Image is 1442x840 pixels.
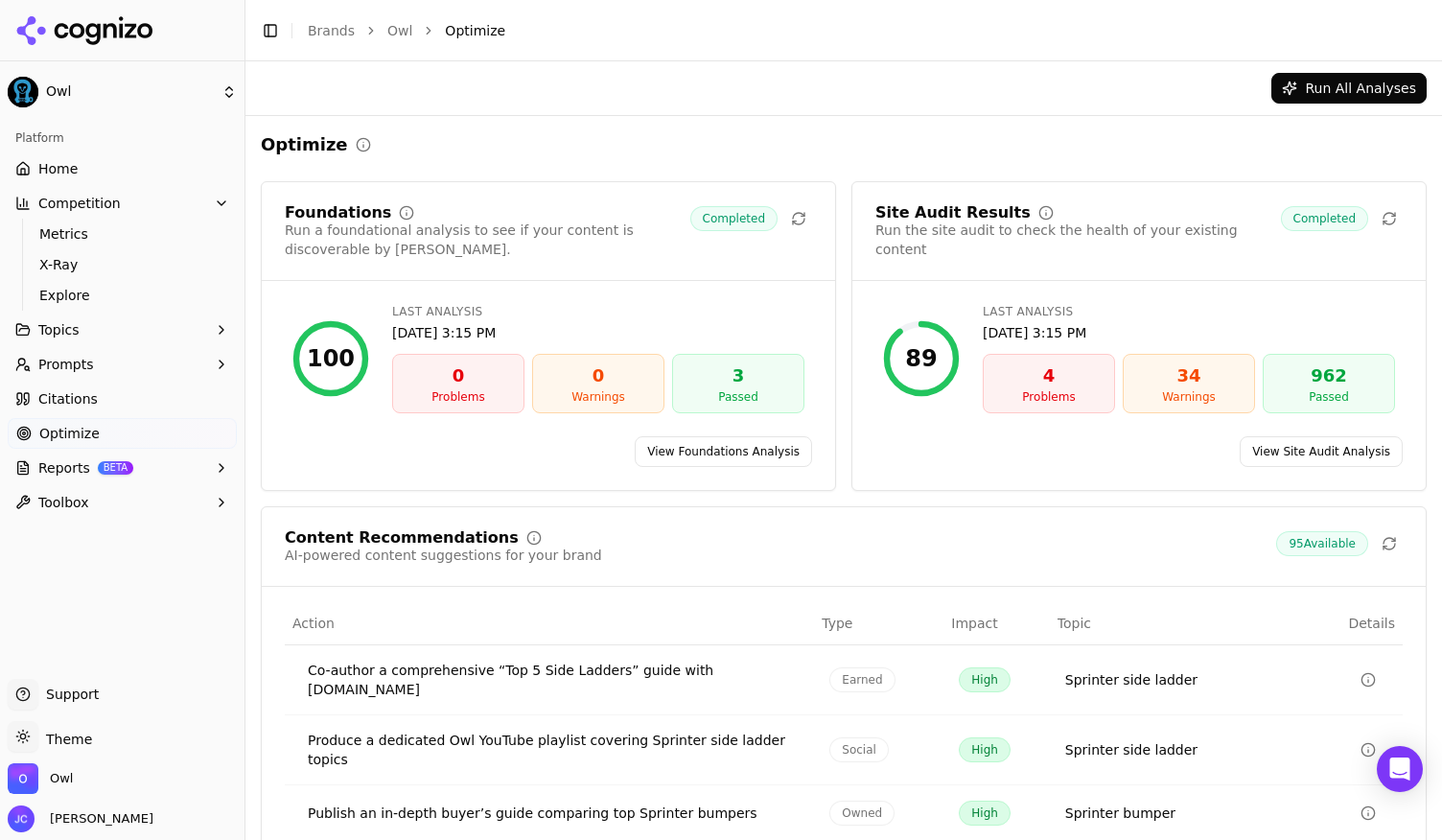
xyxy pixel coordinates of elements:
button: Toolbox [8,487,237,518]
div: Publish an in-depth buyer’s guide comparing top Sprinter bumpers [308,804,799,823]
div: Last Analysis [392,304,804,319]
nav: breadcrumb [308,21,1388,40]
button: ReportsBETA [8,453,237,483]
span: Competition [38,194,121,213]
th: Topic [1050,602,1309,645]
a: Metrics [32,221,214,247]
div: [DATE] 3:15 PM [392,323,804,342]
button: Open user button [8,805,153,832]
div: Warnings [1131,389,1246,405]
span: Owned [829,801,895,826]
div: 962 [1271,362,1386,389]
div: Warnings [541,389,656,405]
span: Support [38,685,99,704]
a: View Site Audit Analysis [1240,436,1403,467]
div: 34 [1131,362,1246,389]
a: Brands [308,23,355,38]
a: Sprinter bumper [1065,804,1175,823]
span: High [959,667,1011,692]
th: Action [285,602,814,645]
div: Problems [991,389,1106,405]
span: X-Ray [39,255,206,274]
span: 95 Available [1276,531,1368,556]
span: High [959,737,1011,762]
div: Produce a dedicated Owl YouTube playlist covering Sprinter side ladder topics [308,731,799,769]
span: Topics [38,320,80,339]
span: Owl [46,83,214,101]
span: Action [292,614,335,633]
span: [PERSON_NAME] [42,810,153,828]
div: Platform [8,123,237,153]
span: Social [829,737,889,762]
div: [DATE] 3:15 PM [983,323,1395,342]
span: Optimize [39,424,100,443]
button: Run All Analyses [1271,73,1427,104]
div: Run a foundational analysis to see if your content is discoverable by [PERSON_NAME]. [285,221,690,259]
span: Citations [38,389,98,408]
img: Owl [8,77,38,107]
span: Home [38,159,78,178]
img: Owl [8,763,38,794]
div: Co-author a comprehensive “Top 5 Side Ladders” guide with [DOMAIN_NAME] [308,661,799,699]
div: 100 [307,343,355,374]
span: Earned [829,667,895,692]
span: Metrics [39,224,206,244]
button: Topics [8,315,237,345]
span: Explore [39,286,206,305]
a: Sprinter side ladder [1065,670,1198,689]
a: View Foundations Analysis [635,436,812,467]
span: Reports [38,458,90,478]
div: 89 [905,343,937,374]
div: Site Audit Results [875,205,1031,221]
div: Problems [401,389,516,405]
a: Owl [387,21,412,40]
span: Theme [38,732,92,747]
div: Last Analysis [983,304,1395,319]
button: Open organization switcher [8,763,73,794]
th: Type [814,602,943,645]
span: High [959,801,1011,826]
div: 4 [991,362,1106,389]
span: Details [1316,614,1395,633]
img: Jeff Clemishaw [8,805,35,832]
a: Citations [8,384,237,414]
span: BETA [98,461,133,475]
a: Home [8,153,237,184]
span: Prompts [38,355,94,374]
div: 0 [541,362,656,389]
div: Passed [1271,389,1386,405]
div: AI-powered content suggestions for your brand [285,546,602,565]
div: Content Recommendations [285,530,519,546]
h2: Optimize [261,131,348,158]
span: Type [822,614,852,633]
a: Explore [32,282,214,309]
button: Competition [8,188,237,219]
span: Completed [690,206,778,231]
th: Details [1309,602,1403,645]
div: 3 [681,362,796,389]
span: Toolbox [38,493,89,512]
span: Completed [1281,206,1368,231]
div: Open Intercom Messenger [1377,746,1423,792]
span: Topic [1058,614,1091,633]
button: Prompts [8,349,237,380]
div: Foundations [285,205,391,221]
th: Impact [943,602,1049,645]
div: Run the site audit to check the health of your existing content [875,221,1281,259]
div: Passed [681,389,796,405]
a: Sprinter side ladder [1065,740,1198,759]
span: Impact [951,614,997,633]
span: Optimize [445,21,505,40]
a: X-Ray [32,251,214,278]
a: Optimize [8,418,237,449]
span: Owl [50,770,73,787]
div: 0 [401,362,516,389]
